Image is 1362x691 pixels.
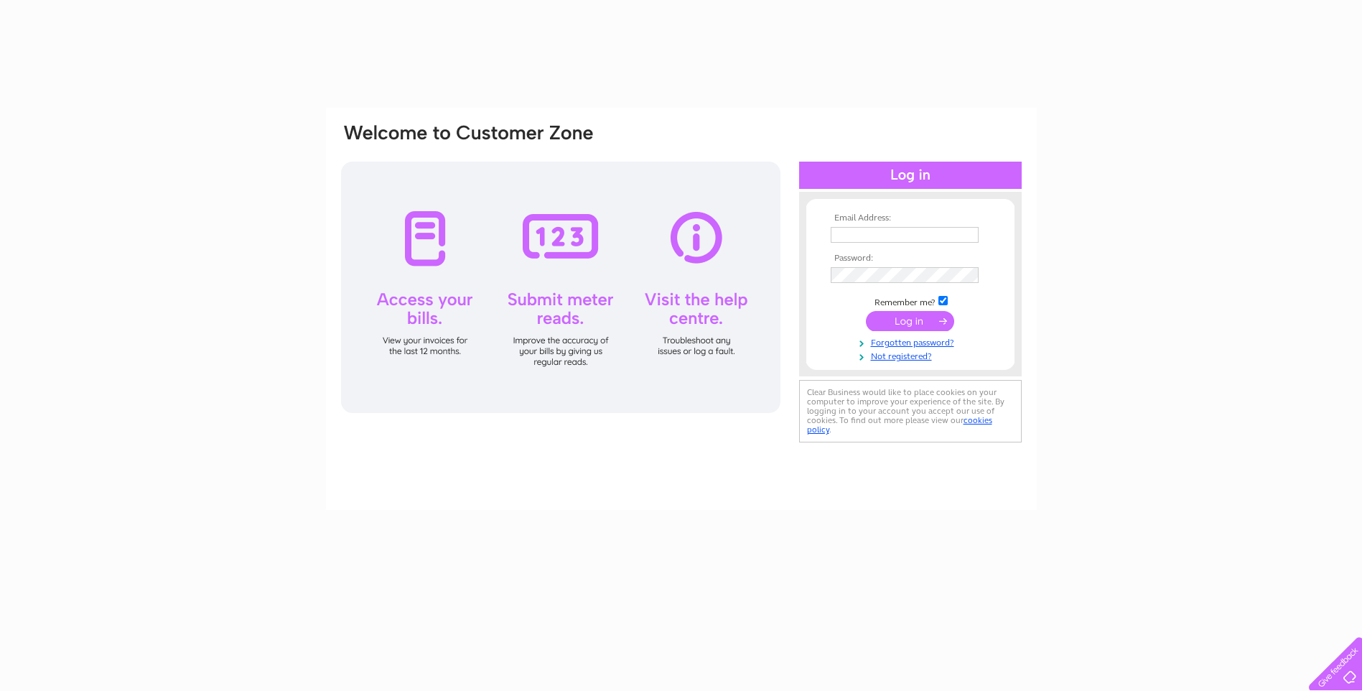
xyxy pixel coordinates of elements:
[827,254,994,264] th: Password:
[827,294,994,308] td: Remember me?
[831,348,994,362] a: Not registered?
[831,335,994,348] a: Forgotten password?
[866,311,954,331] input: Submit
[827,213,994,223] th: Email Address:
[807,415,992,435] a: cookies policy
[799,380,1022,442] div: Clear Business would like to place cookies on your computer to improve your experience of the sit...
